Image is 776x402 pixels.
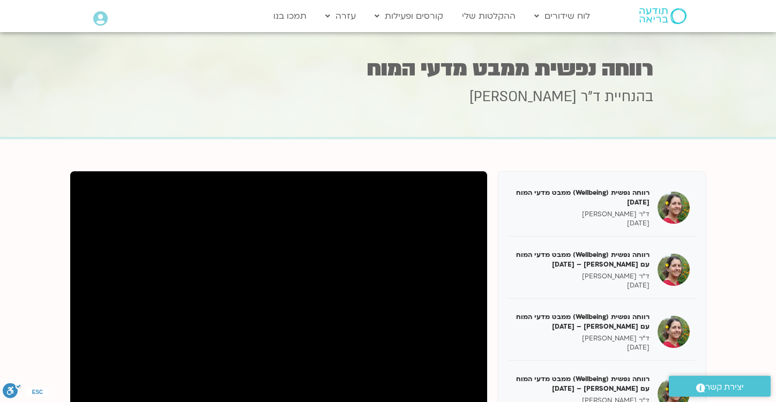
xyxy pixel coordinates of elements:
[514,188,650,207] h5: רווחה נפשית (Wellbeing) ממבט מדעי המוח [DATE]
[369,6,449,26] a: קורסים ופעילות
[268,6,312,26] a: תמכו בנו
[705,380,744,395] span: יצירת קשר
[514,210,650,219] p: ד"ר [PERSON_NAME]
[457,6,521,26] a: ההקלטות שלי
[514,334,650,343] p: ד"ר [PERSON_NAME]
[514,312,650,331] h5: רווחה נפשית (Wellbeing) ממבט מדעי המוח עם [PERSON_NAME] – [DATE]
[123,58,653,79] h1: רווחה נפשית ממבט מדעי המוח
[605,87,653,107] span: בהנחיית
[658,254,690,286] img: רווחה נפשית (Wellbeing) ממבט מדעי המוח עם נועה אלבלדה – 07/02/25
[514,374,650,393] h5: רווחה נפשית (Wellbeing) ממבט מדעי המוח עם [PERSON_NAME] – [DATE]
[658,192,690,224] img: רווחה נפשית (Wellbeing) ממבט מדעי המוח 31/01/25
[514,343,650,352] p: [DATE]
[320,6,361,26] a: עזרה
[514,272,650,281] p: ד"ר [PERSON_NAME]
[514,219,650,228] p: [DATE]
[639,8,687,24] img: תודעה בריאה
[669,376,771,397] a: יצירת קשר
[514,281,650,290] p: [DATE]
[529,6,595,26] a: לוח שידורים
[658,316,690,348] img: רווחה נפשית (Wellbeing) ממבט מדעי המוח עם נועה אלבלדה – 14/02/25
[514,250,650,269] h5: רווחה נפשית (Wellbeing) ממבט מדעי המוח עם [PERSON_NAME] – [DATE]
